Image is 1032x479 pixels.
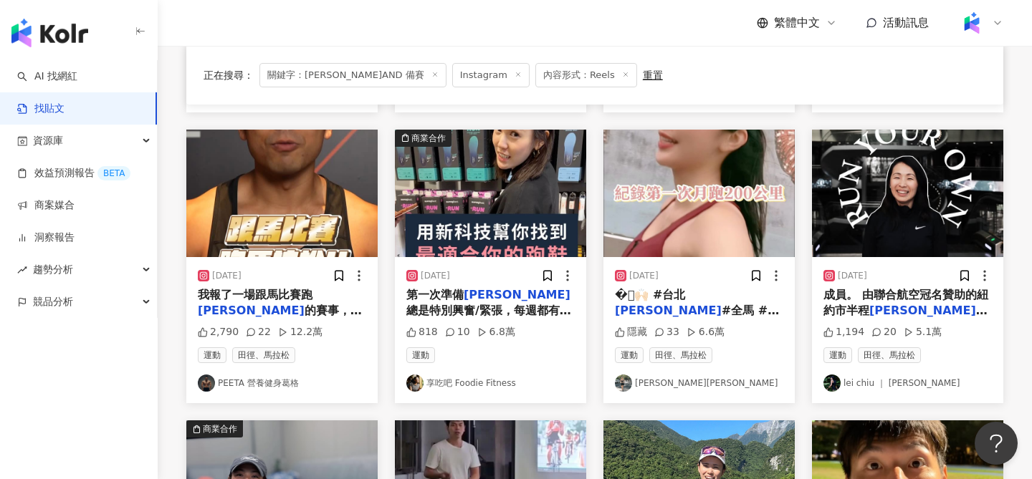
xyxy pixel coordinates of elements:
a: KOL Avatar[PERSON_NAME][PERSON_NAME] [615,374,783,392]
span: 田徑、馬拉松 [232,347,295,363]
div: 10 [445,325,470,339]
span: 成員。 由聯合航空冠名贊助的紐約市半程 [823,288,988,317]
span: 內容形式：Reels [535,63,637,87]
div: 6.6萬 [687,325,725,339]
div: 2,790 [198,325,239,339]
span: 繁體中文 [774,15,820,31]
div: [DATE] [838,270,867,282]
div: 5.1萬 [904,325,942,339]
div: [DATE] [212,270,242,282]
span: 運動 [406,347,435,363]
img: logo [11,19,88,47]
div: 商業合作 [203,422,237,436]
div: 818 [406,325,438,339]
span: 田徑、馬拉松 [649,347,712,363]
div: 20 [871,325,897,339]
span: 正在搜尋 ： [204,69,254,81]
span: rise [17,265,27,275]
a: 洞察報告 [17,231,75,245]
a: 效益預測報告BETA [17,166,130,180]
div: 33 [654,325,679,339]
div: 12.2萬 [278,325,322,339]
div: 22 [246,325,271,339]
img: post-image [186,130,378,257]
img: post-image [603,130,795,257]
mark: [PERSON_NAME] [464,288,570,301]
a: KOL Avatarlei chiu ｜ [PERSON_NAME] [823,374,992,392]
span: Instagram [452,63,530,87]
button: 商業合作 [395,130,586,257]
mark: [PERSON_NAME] [615,304,722,317]
div: 隱藏 [615,325,647,339]
img: KOL Avatar [823,374,841,392]
div: 重置 [643,69,663,81]
img: KOL Avatar [198,374,215,392]
span: 活動訊息 [883,16,929,29]
iframe: Help Scout Beacon - Open [975,422,1018,465]
a: 找貼文 [17,102,64,116]
img: post-image [812,130,1003,257]
img: KOL Avatar [615,374,632,392]
img: KOL Avatar [406,374,424,392]
div: 6.8萬 [477,325,515,339]
span: 我報了一場跟馬比賽跑 [198,288,312,301]
span: 競品分析 [33,286,73,318]
img: post-image [395,130,586,257]
mark: [PERSON_NAME] [869,304,988,317]
span: #全馬 # [722,304,779,317]
span: �🏻🙌🏻 #台北 [615,288,685,301]
span: 運動 [823,347,852,363]
mark: [PERSON_NAME] [198,304,305,317]
span: 趨勢分析 [33,253,73,286]
span: 第一次準備 [406,288,464,301]
span: 資源庫 [33,125,63,157]
div: [DATE] [629,270,659,282]
a: searchAI 找網紅 [17,69,77,84]
span: 總是特別興奮/緊張，每週都有好多問題想問，最一開始就是想問「到底哪雙鞋適合我？」 曾經有穿過大家公認的「好跑鞋」但我怎麽穿就是不舒服，還穿到差的腳底抽筋。 前陣子為了 [406,304,571,397]
span: 關鍵字：[PERSON_NAME]AND 備賽 [259,63,446,87]
div: 商業合作 [411,131,446,145]
div: [DATE] [421,270,450,282]
div: 1,194 [823,325,864,339]
a: KOL Avatar享吃吧 Foodie Fitness [406,374,575,392]
a: 商案媒合 [17,198,75,213]
span: 運動 [198,347,226,363]
span: 田徑、馬拉松 [858,347,921,363]
img: Kolr%20app%20icon%20%281%29.png [958,9,985,37]
span: 運動 [615,347,644,363]
a: KOL AvatarPEETA 營養健身葛格 [198,374,366,392]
